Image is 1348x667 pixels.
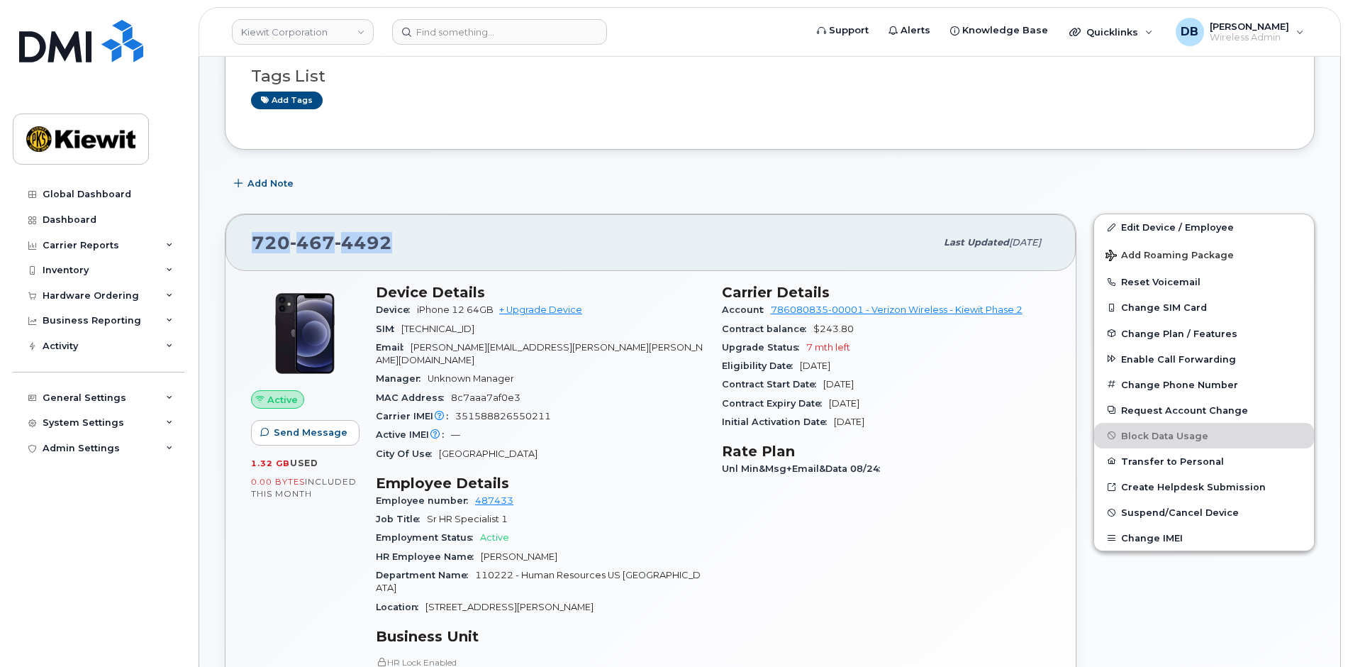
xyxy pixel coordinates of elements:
[425,602,594,612] span: [STREET_ADDRESS][PERSON_NAME]
[722,417,834,427] span: Initial Activation Date
[376,304,417,315] span: Device
[251,420,360,446] button: Send Message
[1210,21,1289,32] span: [PERSON_NAME]
[1094,321,1314,346] button: Change Plan / Features
[834,417,864,427] span: [DATE]
[417,304,494,315] span: iPhone 12 64GB
[251,92,323,109] a: Add tags
[427,514,508,524] span: Sr HR Specialist 1
[251,458,290,468] span: 1.32 GB
[267,393,298,407] span: Active
[722,379,823,390] span: Contract Start Date
[1121,328,1237,338] span: Change Plan / Features
[823,379,854,390] span: [DATE]
[232,19,374,45] a: Kiewit Corporation
[722,304,771,315] span: Account
[335,232,392,253] span: 4492
[392,19,607,45] input: Find something...
[475,495,513,506] a: 487433
[771,304,1023,315] a: 786080835-00001 - Verizon Wireless - Kiewit Phase 2
[1094,500,1314,525] button: Suspend/Cancel Device
[1121,507,1239,518] span: Suspend/Cancel Device
[376,551,481,562] span: HR Employee Name
[376,532,480,543] span: Employment Status
[722,324,813,334] span: Contract balance
[901,23,930,38] span: Alerts
[376,429,451,440] span: Active IMEI
[376,514,427,524] span: Job Title
[1094,525,1314,551] button: Change IMEI
[247,177,294,190] span: Add Note
[829,23,869,38] span: Support
[262,291,347,376] img: iPhone_12.jpg
[376,392,451,403] span: MAC Address
[376,475,705,492] h3: Employee Details
[376,495,475,506] span: Employee number
[722,443,1051,460] h3: Rate Plan
[376,373,428,384] span: Manager
[481,551,557,562] span: [PERSON_NAME]
[1094,346,1314,372] button: Enable Call Forwarding
[722,463,887,474] span: Unl Min&Msg+Email&Data 08/24
[1105,250,1234,263] span: Add Roaming Package
[1166,18,1314,46] div: Daniel Buffington
[499,304,582,315] a: + Upgrade Device
[251,67,1288,85] h3: Tags List
[1181,23,1198,40] span: DB
[722,398,829,409] span: Contract Expiry Date
[1094,423,1314,448] button: Block Data Usage
[376,570,701,593] span: 110222 - Human Resources US [GEOGRAPHIC_DATA]
[376,284,705,301] h3: Device Details
[829,398,859,409] span: [DATE]
[376,324,401,334] span: SIM
[376,448,439,459] span: City Of Use
[225,171,306,197] button: Add Note
[1121,353,1236,364] span: Enable Call Forwarding
[1094,269,1314,294] button: Reset Voicemail
[439,448,537,459] span: [GEOGRAPHIC_DATA]
[1286,605,1337,656] iframe: Messenger Launcher
[1094,474,1314,500] a: Create Helpdesk Submission
[376,628,705,645] h3: Business Unit
[1059,18,1163,46] div: Quicklinks
[376,342,703,365] span: [PERSON_NAME][EMAIL_ADDRESS][PERSON_NAME][PERSON_NAME][DOMAIN_NAME]
[722,360,800,371] span: Eligibility Date
[1094,240,1314,269] button: Add Roaming Package
[455,411,551,421] span: 351588826550211
[722,284,1051,301] h3: Carrier Details
[252,232,392,253] span: 720
[1094,294,1314,320] button: Change SIM Card
[376,602,425,612] span: Location
[1094,214,1314,240] a: Edit Device / Employee
[806,342,850,353] span: 7 mth left
[376,411,455,421] span: Carrier IMEI
[428,373,514,384] span: Unknown Manager
[813,324,854,334] span: $243.80
[376,342,411,353] span: Email
[1009,237,1041,248] span: [DATE]
[722,342,806,353] span: Upgrade Status
[480,532,509,543] span: Active
[1210,32,1289,43] span: Wireless Admin
[251,477,305,487] span: 0.00 Bytes
[376,570,475,580] span: Department Name
[1094,372,1314,397] button: Change Phone Number
[1094,397,1314,423] button: Request Account Change
[1086,26,1138,38] span: Quicklinks
[940,16,1058,45] a: Knowledge Base
[1094,448,1314,474] button: Transfer to Personal
[962,23,1048,38] span: Knowledge Base
[451,429,460,440] span: —
[944,237,1009,248] span: Last updated
[879,16,940,45] a: Alerts
[290,232,335,253] span: 467
[274,426,347,439] span: Send Message
[451,392,520,403] span: 8c7aaa7af0e3
[800,360,830,371] span: [DATE]
[807,16,879,45] a: Support
[401,324,474,334] span: [TECHNICAL_ID]
[290,458,318,468] span: used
